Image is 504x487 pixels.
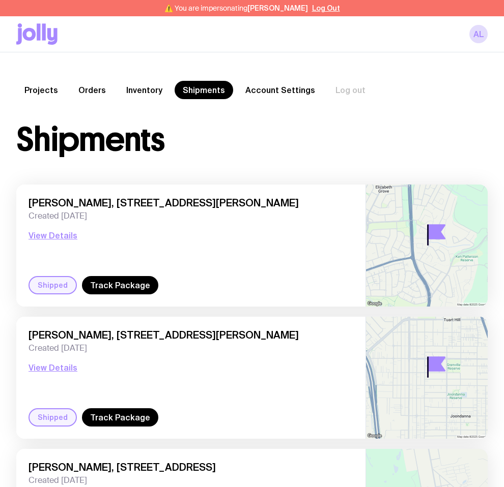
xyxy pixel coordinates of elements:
[312,4,340,12] button: Log Out
[29,361,77,374] button: View Details
[164,4,308,12] span: ⚠️ You are impersonating
[327,81,374,99] button: Log out
[29,461,353,473] span: [PERSON_NAME], [STREET_ADDRESS]
[29,276,77,294] div: Shipped
[29,229,77,241] button: View Details
[469,25,488,43] a: AL
[70,81,114,99] a: Orders
[16,81,66,99] a: Projects
[82,276,158,294] a: Track Package
[82,408,158,427] a: Track Package
[16,124,164,156] h1: Shipments
[366,185,488,307] img: staticmap
[29,329,353,341] span: [PERSON_NAME], [STREET_ADDRESS][PERSON_NAME]
[118,81,171,99] a: Inventory
[29,211,353,221] span: Created [DATE]
[175,81,233,99] a: Shipments
[29,197,353,209] span: [PERSON_NAME], [STREET_ADDRESS][PERSON_NAME]
[237,81,323,99] a: Account Settings
[366,317,488,439] img: staticmap
[29,343,353,353] span: Created [DATE]
[29,475,353,485] span: Created [DATE]
[247,4,308,12] span: [PERSON_NAME]
[29,408,77,427] div: Shipped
